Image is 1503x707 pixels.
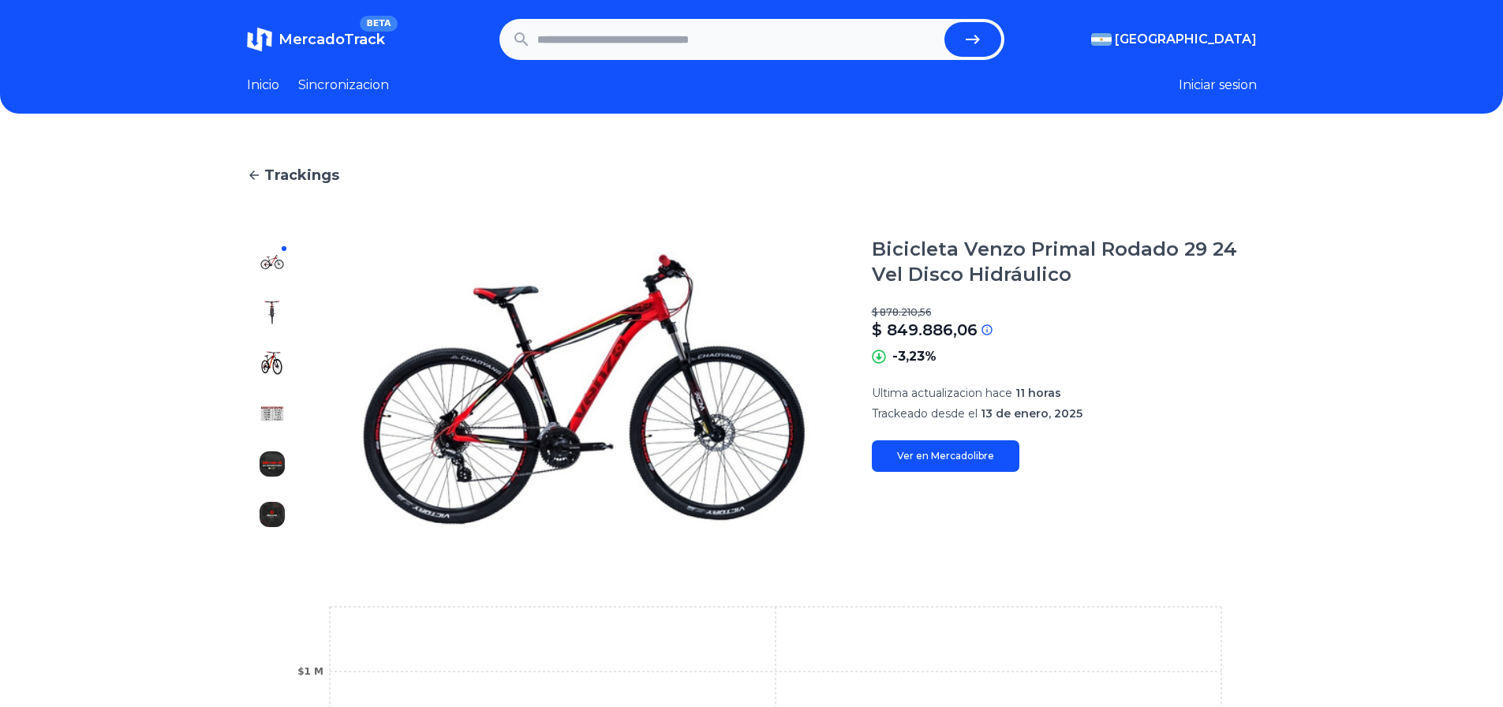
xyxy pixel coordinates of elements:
img: Bicicleta Venzo Primal Rodado 29 24 Vel Disco Hidráulico [260,451,285,477]
a: Inicio [247,76,279,95]
p: $ 878.210,56 [872,306,1257,319]
span: Ultima actualizacion hace [872,386,1012,400]
span: 11 horas [1015,386,1061,400]
p: -3,23% [892,347,937,366]
h1: Bicicleta Venzo Primal Rodado 29 24 Vel Disco Hidráulico [872,237,1257,287]
img: Argentina [1091,33,1112,46]
img: Bicicleta Venzo Primal Rodado 29 24 Vel Disco Hidráulico [260,249,285,275]
img: Bicicleta Venzo Primal Rodado 29 24 Vel Disco Hidráulico [329,237,840,540]
a: Ver en Mercadolibre [872,440,1019,472]
span: Trackings [264,164,339,186]
img: MercadoTrack [247,27,272,52]
a: Trackings [247,164,1257,186]
span: [GEOGRAPHIC_DATA] [1115,30,1257,49]
img: Bicicleta Venzo Primal Rodado 29 24 Vel Disco Hidráulico [260,502,285,527]
button: [GEOGRAPHIC_DATA] [1091,30,1257,49]
span: BETA [360,16,397,32]
img: Bicicleta Venzo Primal Rodado 29 24 Vel Disco Hidráulico [260,350,285,376]
span: 13 de enero, 2025 [981,406,1082,421]
p: $ 849.886,06 [872,319,978,341]
button: Iniciar sesion [1179,76,1257,95]
span: Trackeado desde el [872,406,978,421]
img: Bicicleta Venzo Primal Rodado 29 24 Vel Disco Hidráulico [260,401,285,426]
tspan: $1 M [297,666,323,677]
img: Bicicleta Venzo Primal Rodado 29 24 Vel Disco Hidráulico [260,300,285,325]
a: MercadoTrackBETA [247,27,385,52]
a: Sincronizacion [298,76,389,95]
span: MercadoTrack [279,31,385,48]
